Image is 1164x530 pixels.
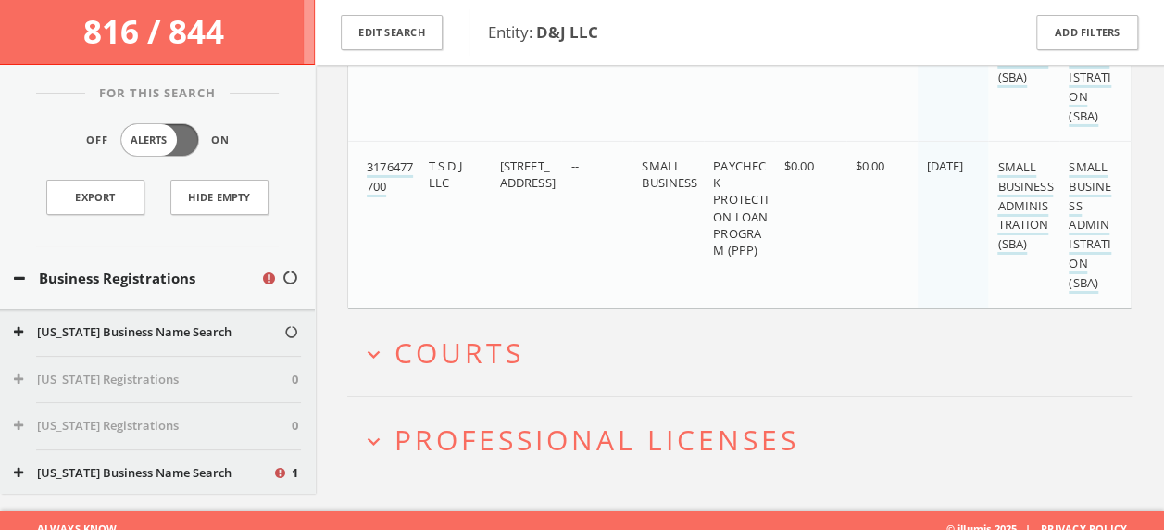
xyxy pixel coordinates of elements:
span: T S D J LLC [429,158,462,191]
span: 0 [292,417,298,435]
span: 816 / 844 [83,9,232,53]
span: $0.00 [856,158,885,174]
i: expand_more [361,429,386,454]
span: Entity: [488,21,598,43]
button: Hide Empty [170,180,269,215]
button: Business Registrations [14,268,260,289]
b: D&J LLC [536,21,598,43]
span: For This Search [85,84,230,103]
button: expand_moreCourts [361,337,1132,368]
button: [US_STATE] Registrations [14,371,292,389]
span: -- [570,158,578,174]
button: expand_moreProfessional Licenses [361,424,1132,455]
a: SMALL BUSINESS ADMINISTRATION (SBA) [1069,158,1111,294]
button: [US_STATE] Business Name Search [14,323,283,342]
span: Professional Licenses [394,421,799,459]
a: 3176477700 [367,158,413,197]
button: [US_STATE] Registrations [14,417,292,435]
span: On [211,132,230,148]
span: Courts [394,334,524,372]
span: [DATE] [927,158,964,174]
span: PAYCHECK PROTECTION LOAN PROGRAM (PPP) [713,158,769,259]
span: $0.00 [784,158,814,174]
span: Off [86,132,108,148]
button: Add Filters [1036,15,1138,51]
span: [STREET_ADDRESS] [500,158,556,191]
span: SMALL BUSINESS [642,158,697,191]
a: SMALL BUSINESS ADMINISTRATION (SBA) [997,158,1053,255]
a: Export [46,180,144,215]
button: [US_STATE] Business Name Search [14,464,272,483]
i: expand_more [361,342,386,367]
button: Edit Search [341,15,443,51]
span: 0 [292,371,298,389]
span: 1 [292,464,298,483]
